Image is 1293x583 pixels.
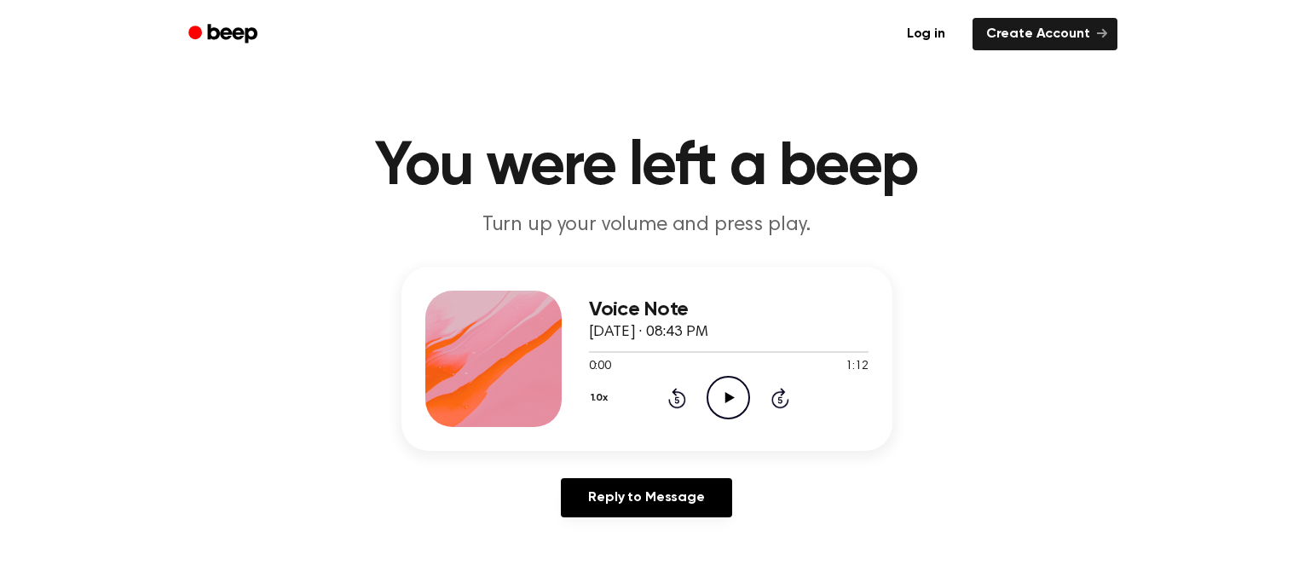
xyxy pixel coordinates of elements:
h3: Voice Note [589,298,869,321]
a: Log in [890,14,962,54]
p: Turn up your volume and press play. [320,211,974,240]
a: Reply to Message [561,478,731,517]
button: 1.0x [589,384,615,413]
span: 0:00 [589,358,611,376]
span: [DATE] · 08:43 PM [589,325,708,340]
a: Create Account [973,18,1117,50]
span: 1:12 [846,358,868,376]
h1: You were left a beep [211,136,1083,198]
a: Beep [176,18,273,51]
